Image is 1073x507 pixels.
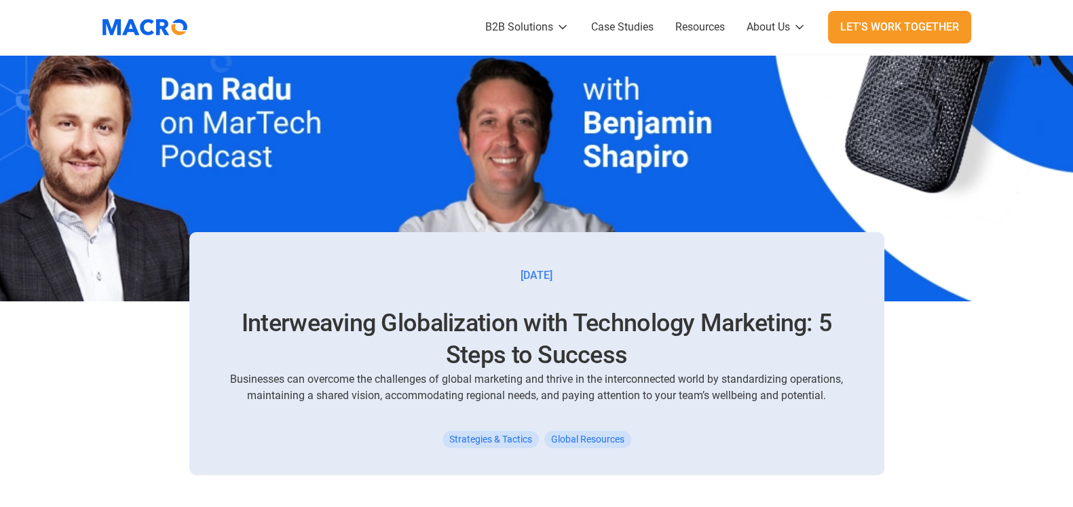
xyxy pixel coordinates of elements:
div: Global Resources [544,431,631,448]
div: [DATE] [521,267,552,284]
div: B2B Solutions [485,19,553,35]
div: Let's Work Together [840,19,959,35]
h1: Interweaving Globalization with Technology Marketing: 5 Steps to Success [222,307,852,371]
img: Macromator Logo [96,10,194,44]
div: About Us [747,19,790,35]
div: Businesses can overcome the challenges of global marketing and thrive in the interconnected world... [222,371,852,404]
div: Strategies & Tactics [443,431,539,448]
a: Let's Work Together [828,11,971,43]
a: home [102,10,197,44]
